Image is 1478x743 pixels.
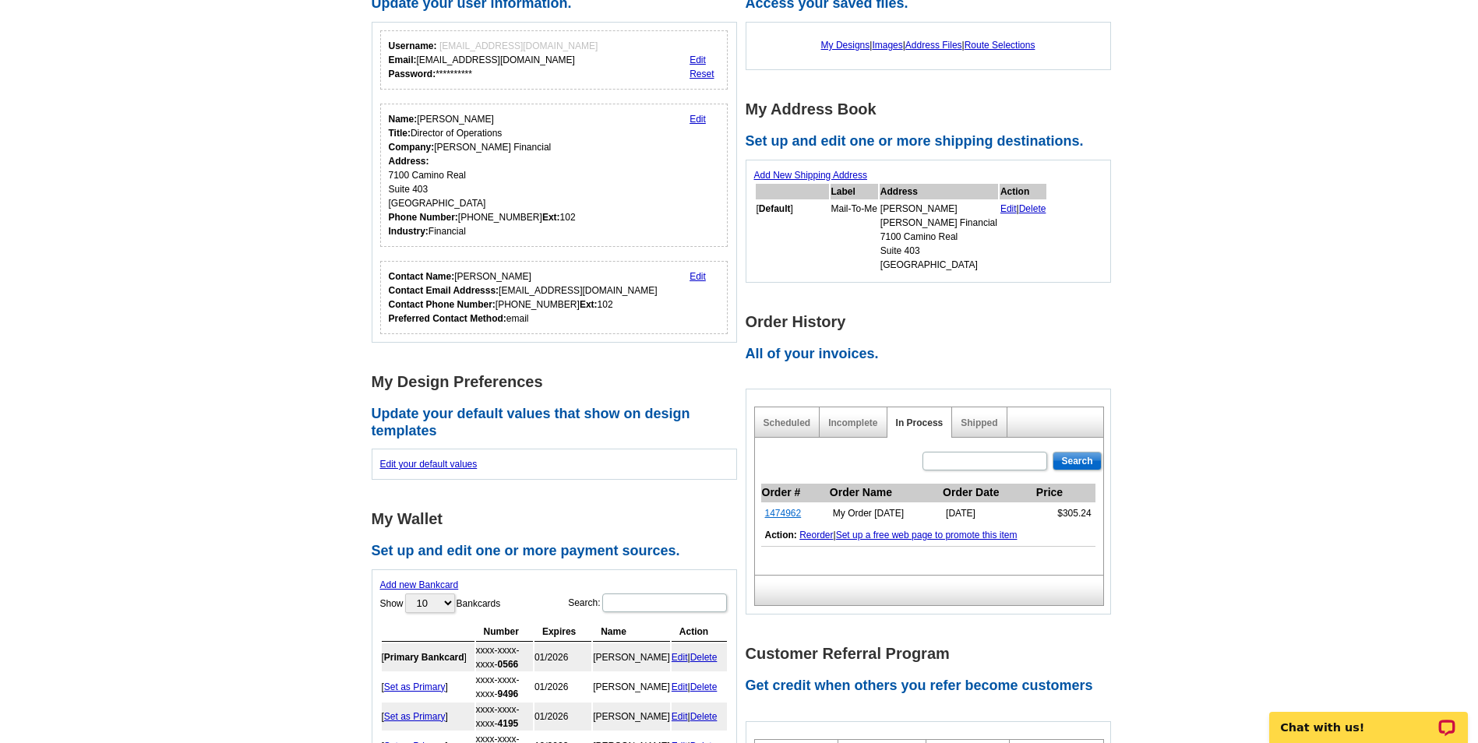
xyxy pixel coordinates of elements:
[746,678,1120,695] h2: Get credit when others you refer become customers
[746,133,1120,150] h2: Set up and edit one or more shipping destinations.
[761,484,829,502] th: Order #
[1019,203,1046,214] a: Delete
[476,703,533,731] td: xxxx-xxxx-xxxx-
[1259,694,1478,743] iframe: LiveChat chat widget
[1053,452,1101,470] input: Search
[746,101,1120,118] h1: My Address Book
[1035,502,1095,525] td: $305.24
[690,114,706,125] a: Edit
[880,201,998,273] td: [PERSON_NAME] [PERSON_NAME] Financial 7100 Camino Real Suite 403 [GEOGRAPHIC_DATA]
[380,459,478,470] a: Edit your default values
[593,643,670,671] td: [PERSON_NAME]
[405,593,455,613] select: ShowBankcards
[372,543,746,560] h2: Set up and edit one or more payment sources.
[821,40,870,51] a: My Designs
[380,592,501,614] label: Show Bankcards
[389,285,499,296] strong: Contact Email Addresss:
[593,673,670,701] td: [PERSON_NAME]
[498,688,519,699] strong: 9496
[389,114,418,125] strong: Name:
[690,55,706,65] a: Edit
[831,201,878,273] td: Mail-To-Me
[942,502,1035,525] td: [DATE]
[593,622,670,642] th: Name
[380,579,459,590] a: Add new Bankcard
[534,643,591,671] td: 01/2026
[389,212,458,223] strong: Phone Number:
[690,69,714,79] a: Reset
[476,673,533,701] td: xxxx-xxxx-xxxx-
[836,530,1018,541] a: Set up a free web page to promote this item
[389,226,429,237] strong: Industry:
[542,212,560,223] strong: Ext:
[476,643,533,671] td: xxxx-xxxx-xxxx-
[672,652,688,663] a: Edit
[372,406,746,439] h2: Update your default values that show on design templates
[389,271,455,282] strong: Contact Name:
[389,142,435,153] strong: Company:
[896,417,944,428] a: In Process
[384,711,446,722] a: Set as Primary
[765,530,797,541] b: Action:
[1000,203,1017,214] a: Edit
[389,313,506,324] strong: Preferred Contact Method:
[389,128,411,139] strong: Title:
[372,511,746,527] h1: My Wallet
[756,201,829,273] td: [ ]
[439,40,598,51] span: [EMAIL_ADDRESS][DOMAIN_NAME]
[672,681,688,692] a: Edit
[672,622,727,642] th: Action
[799,530,833,541] a: Reorder
[382,703,474,731] td: [ ]
[672,711,688,722] a: Edit
[380,30,728,90] div: Your login information.
[765,508,802,519] a: 1474962
[1000,184,1047,199] th: Action
[961,417,997,428] a: Shipped
[534,703,591,731] td: 01/2026
[534,622,591,642] th: Expires
[593,703,670,731] td: [PERSON_NAME]
[690,681,718,692] a: Delete
[905,40,962,51] a: Address Files
[831,184,878,199] th: Label
[1035,484,1095,502] th: Price
[672,703,727,731] td: |
[746,646,1120,662] h1: Customer Referral Program
[690,652,718,663] a: Delete
[602,593,727,612] input: Search:
[380,104,728,247] div: Your personal details.
[389,69,436,79] strong: Password:
[498,718,519,729] strong: 4195
[754,30,1102,60] div: | | |
[534,673,591,701] td: 01/2026
[672,673,727,701] td: |
[828,417,877,428] a: Incomplete
[942,484,1035,502] th: Order Date
[829,484,942,502] th: Order Name
[389,299,496,310] strong: Contact Phone Number:
[498,659,519,670] strong: 0566
[389,55,417,65] strong: Email:
[690,711,718,722] a: Delete
[580,299,598,310] strong: Ext:
[754,170,867,181] a: Add New Shipping Address
[389,40,437,51] strong: Username:
[382,643,474,671] td: [ ]
[372,374,746,390] h1: My Design Preferences
[880,184,998,199] th: Address
[746,314,1120,330] h1: Order History
[1000,201,1047,273] td: |
[672,643,727,671] td: |
[829,502,942,525] td: My Order [DATE]
[872,40,902,51] a: Images
[746,346,1120,363] h2: All of your invoices.
[384,652,464,663] b: Primary Bankcard
[965,40,1035,51] a: Route Selections
[380,261,728,334] div: Who should we contact regarding order issues?
[764,417,811,428] a: Scheduled
[384,681,446,692] a: Set as Primary
[690,271,706,282] a: Edit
